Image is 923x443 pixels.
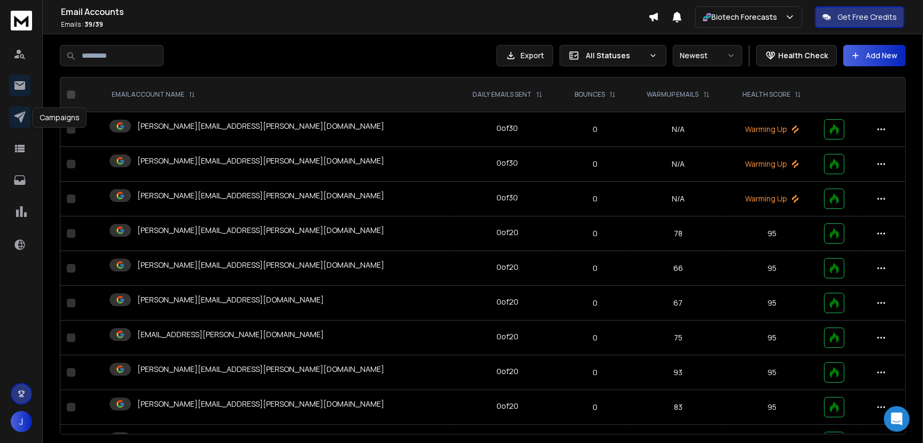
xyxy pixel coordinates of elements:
[567,332,624,343] p: 0
[778,50,828,61] p: Health Check
[630,216,726,251] td: 78
[472,90,532,99] p: DAILY EMAILS SENT
[702,12,781,22] p: 🧬Biotech Forecasts
[733,124,811,135] p: Warming Up
[733,159,811,169] p: Warming Up
[11,411,32,432] button: J
[726,251,818,286] td: 95
[33,107,87,128] div: Campaigns
[567,402,624,413] p: 0
[756,45,837,66] button: Health Check
[630,112,726,147] td: N/A
[567,367,624,378] p: 0
[733,193,811,204] p: Warming Up
[61,20,648,29] p: Emails :
[137,294,324,305] p: [PERSON_NAME][EMAIL_ADDRESS][DOMAIN_NAME]
[647,90,699,99] p: WARMUP EMAILS
[673,45,742,66] button: Newest
[575,90,605,99] p: BOUNCES
[726,216,818,251] td: 95
[726,355,818,390] td: 95
[137,364,384,375] p: [PERSON_NAME][EMAIL_ADDRESS][PERSON_NAME][DOMAIN_NAME]
[742,90,790,99] p: HEALTH SCORE
[630,251,726,286] td: 66
[567,193,624,204] p: 0
[497,158,518,168] div: 0 of 30
[497,401,518,411] div: 0 of 20
[630,390,726,425] td: 83
[112,90,195,99] div: EMAIL ACCOUNT NAME
[137,156,384,166] p: [PERSON_NAME][EMAIL_ADDRESS][PERSON_NAME][DOMAIN_NAME]
[497,123,518,134] div: 0 of 30
[497,297,518,307] div: 0 of 20
[884,406,910,432] div: Open Intercom Messenger
[567,298,624,308] p: 0
[567,263,624,274] p: 0
[137,329,324,340] p: [EMAIL_ADDRESS][PERSON_NAME][DOMAIN_NAME]
[586,50,645,61] p: All Statuses
[630,147,726,182] td: N/A
[815,6,904,28] button: Get Free Credits
[630,182,726,216] td: N/A
[497,227,518,238] div: 0 of 20
[567,159,624,169] p: 0
[497,366,518,377] div: 0 of 20
[630,355,726,390] td: 93
[11,11,32,30] img: logo
[137,399,384,409] p: [PERSON_NAME][EMAIL_ADDRESS][PERSON_NAME][DOMAIN_NAME]
[726,321,818,355] td: 95
[630,286,726,321] td: 67
[137,190,384,201] p: [PERSON_NAME][EMAIL_ADDRESS][PERSON_NAME][DOMAIN_NAME]
[726,390,818,425] td: 95
[567,228,624,239] p: 0
[567,124,624,135] p: 0
[137,121,384,131] p: [PERSON_NAME][EMAIL_ADDRESS][PERSON_NAME][DOMAIN_NAME]
[84,20,103,29] span: 39 / 39
[497,262,518,273] div: 0 of 20
[497,192,518,203] div: 0 of 30
[137,260,384,270] p: [PERSON_NAME][EMAIL_ADDRESS][PERSON_NAME][DOMAIN_NAME]
[497,331,518,342] div: 0 of 20
[837,12,897,22] p: Get Free Credits
[497,45,553,66] button: Export
[61,5,648,18] h1: Email Accounts
[843,45,906,66] button: Add New
[137,225,384,236] p: [PERSON_NAME][EMAIL_ADDRESS][PERSON_NAME][DOMAIN_NAME]
[630,321,726,355] td: 75
[726,286,818,321] td: 95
